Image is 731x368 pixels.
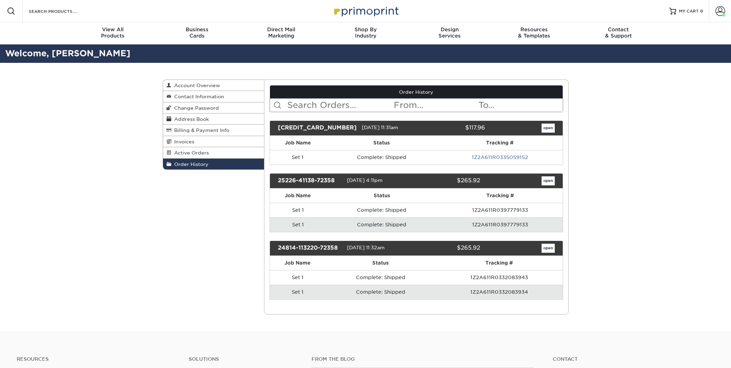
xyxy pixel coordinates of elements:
a: open [542,244,555,253]
span: [DATE] 11:31am [362,125,398,130]
th: Status [325,256,436,270]
th: Job Name [270,189,326,203]
div: $265.92 [411,176,485,185]
td: 1Z2A611R0397779133 [437,203,562,217]
a: Order History [270,85,563,99]
td: Complete: Shipped [326,150,437,165]
a: Billing & Payment Info [163,125,264,136]
div: 25226-41138-72358 [273,176,347,185]
a: View AllProducts [71,22,155,44]
a: open [542,176,555,185]
div: Industry [323,26,408,39]
th: Status [326,189,437,203]
a: Invoices [163,136,264,147]
td: Set 1 [270,203,326,217]
a: Change Password [163,102,264,114]
td: 1Z2A611R0332083943 [436,270,563,285]
a: Contact Information [163,91,264,102]
a: Resources& Templates [492,22,576,44]
th: Job Name [270,136,326,150]
td: Set 1 [270,285,325,299]
div: $265.92 [411,244,485,253]
div: 24814-113220-72358 [273,244,347,253]
div: & Support [576,26,661,39]
div: Marketing [239,26,323,39]
span: Account Overview [171,83,220,88]
span: View All [71,26,155,33]
span: [DATE] 4:11pm [347,177,383,183]
span: Shop By [323,26,408,33]
input: From... [393,99,478,112]
span: Design [408,26,492,33]
span: Address Book [171,116,209,122]
input: SEARCH PRODUCTS..... [28,7,96,15]
div: [CREDIT_CARD_NUMBER] [273,124,362,133]
th: Tracking # [436,256,563,270]
a: BusinessCards [155,22,239,44]
div: Cards [155,26,239,39]
span: Direct Mail [239,26,323,33]
td: Set 1 [270,270,325,285]
th: Status [326,136,437,150]
span: Billing & Payment Info [171,127,229,133]
td: 1Z2A611R0332083934 [436,285,563,299]
a: Contact [553,356,714,362]
span: Contact Information [171,94,224,99]
div: Products [71,26,155,39]
th: Job Name [270,256,325,270]
a: Active Orders [163,147,264,158]
span: Resources [492,26,576,33]
input: Search Orders... [287,99,393,112]
td: Set 1 [270,150,326,165]
img: Primoprint [331,3,400,18]
a: Shop ByIndustry [323,22,408,44]
h4: From the Blog [312,356,534,362]
td: Set 1 [270,217,326,232]
a: Direct MailMarketing [239,22,323,44]
th: Tracking # [437,136,562,150]
h4: Resources [17,356,178,362]
h4: Solutions [189,356,301,362]
span: Business [155,26,239,33]
span: Active Orders [171,150,209,156]
td: 1Z2A611R0397779133 [437,217,562,232]
span: Contact [576,26,661,33]
a: open [542,124,555,133]
a: Contact& Support [576,22,661,44]
span: 0 [700,9,703,14]
span: MY CART [679,8,699,14]
span: Invoices [171,139,194,144]
td: Complete: Shipped [326,217,437,232]
span: Change Password [171,105,219,111]
td: Complete: Shipped [325,285,436,299]
th: Tracking # [437,189,562,203]
div: Services [408,26,492,39]
div: & Templates [492,26,576,39]
span: [DATE] 11:32am [347,245,385,250]
a: DesignServices [408,22,492,44]
a: Account Overview [163,80,264,91]
div: $117.96 [421,124,490,133]
a: 1Z2A611R0335059152 [472,154,528,160]
td: Complete: Shipped [326,203,437,217]
td: Complete: Shipped [325,270,436,285]
span: Order History [171,161,209,167]
input: To... [478,99,562,112]
a: Address Book [163,114,264,125]
a: Order History [163,159,264,169]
